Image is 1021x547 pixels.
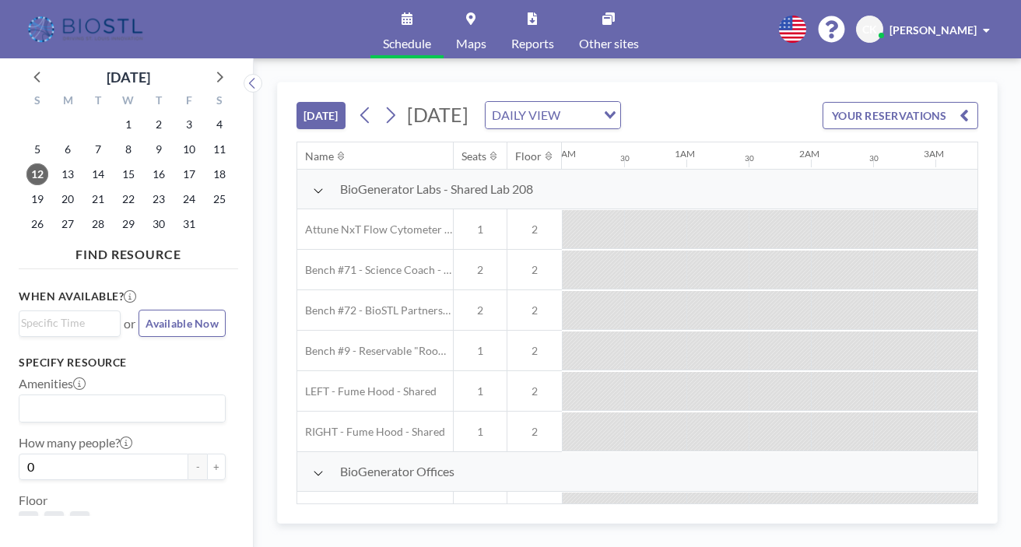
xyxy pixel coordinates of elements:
span: CK [862,23,877,37]
span: or [124,316,135,331]
span: 1 [454,425,507,439]
div: S [204,92,234,112]
div: Search for option [19,311,120,335]
button: [DATE] [296,102,346,129]
div: 12AM [550,148,576,160]
button: YOUR RESERVATIONS [823,102,978,129]
span: Friday, October 24, 2025 [178,188,200,210]
div: 30 [620,153,630,163]
span: Bench #71 - Science Coach - BioSTL Bench [297,263,453,277]
span: Bench #9 - Reservable "RoomZilla" Bench [297,344,453,358]
span: Tuesday, October 7, 2025 [87,139,109,160]
div: 2AM [799,148,819,160]
span: Thursday, October 23, 2025 [148,188,170,210]
div: 30 [869,153,879,163]
label: How many people? [19,435,132,451]
span: Thursday, October 2, 2025 [148,114,170,135]
span: Wednesday, October 8, 2025 [118,139,139,160]
div: M [53,92,83,112]
span: [DATE] [407,103,468,126]
h3: Specify resource [19,356,226,370]
span: 2 [454,263,507,277]
div: S [23,92,53,112]
span: DAILY VIEW [489,105,563,125]
div: T [143,92,174,112]
span: Thursday, October 30, 2025 [148,213,170,235]
span: Monday, October 6, 2025 [57,139,79,160]
div: 3AM [924,148,944,160]
div: W [114,92,144,112]
div: [DATE] [107,66,150,88]
span: Friday, October 3, 2025 [178,114,200,135]
span: Schedule [383,37,431,50]
span: Bench #72 - BioSTL Partnerships & Apprenticeships Bench [297,303,453,317]
span: LEFT - Fume Hood - Shared [297,384,437,398]
span: Sunday, October 5, 2025 [26,139,48,160]
div: 30 [745,153,754,163]
span: Maps [456,37,486,50]
label: Floor [19,493,47,508]
span: Sunday, October 26, 2025 [26,213,48,235]
span: Monday, October 13, 2025 [57,163,79,185]
span: Sunday, October 19, 2025 [26,188,48,210]
span: 1 [454,384,507,398]
span: Sunday, October 12, 2025 [26,163,48,185]
span: 2 [507,303,562,317]
span: Tuesday, October 28, 2025 [87,213,109,235]
span: Reports [511,37,554,50]
div: Seats [461,149,486,163]
span: Saturday, October 25, 2025 [209,188,230,210]
span: 2 [507,384,562,398]
div: 1AM [675,148,695,160]
span: Tuesday, October 21, 2025 [87,188,109,210]
input: Search for option [21,398,216,419]
span: Monday, October 20, 2025 [57,188,79,210]
span: BioGenerator Offices [340,464,454,479]
div: Search for option [19,395,225,422]
button: + [207,454,226,480]
span: Available Now [146,317,219,330]
button: - [188,454,207,480]
button: Available Now [139,310,226,337]
div: F [174,92,204,112]
span: RIGHT - Fume Hood - Shared [297,425,445,439]
span: 2 [507,223,562,237]
span: 1 [454,344,507,358]
span: Other sites [579,37,639,50]
span: Saturday, October 11, 2025 [209,139,230,160]
div: T [83,92,114,112]
span: Friday, October 31, 2025 [178,213,200,235]
span: Attune NxT Flow Cytometer - Bench #25 [297,223,453,237]
h4: FIND RESOURCE [19,240,238,262]
span: 2 [454,303,507,317]
span: Wednesday, October 1, 2025 [118,114,139,135]
span: Thursday, October 9, 2025 [148,139,170,160]
input: Search for option [565,105,595,125]
span: 2 [507,263,562,277]
span: [PERSON_NAME] [889,23,977,37]
span: 2 [507,344,562,358]
span: Friday, October 10, 2025 [178,139,200,160]
div: Name [305,149,334,163]
span: Friday, October 17, 2025 [178,163,200,185]
span: Saturday, October 4, 2025 [209,114,230,135]
input: Search for option [21,314,111,331]
label: Amenities [19,376,86,391]
span: Tuesday, October 14, 2025 [87,163,109,185]
span: BioGenerator Labs - Shared Lab 208 [340,181,533,197]
span: Monday, October 27, 2025 [57,213,79,235]
span: Thursday, October 16, 2025 [148,163,170,185]
img: organization-logo [25,14,149,45]
span: 2 [507,425,562,439]
div: Search for option [486,102,620,128]
span: Wednesday, October 29, 2025 [118,213,139,235]
span: Saturday, October 18, 2025 [209,163,230,185]
span: Wednesday, October 15, 2025 [118,163,139,185]
div: Floor [515,149,542,163]
span: 1 [454,223,507,237]
span: Wednesday, October 22, 2025 [118,188,139,210]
